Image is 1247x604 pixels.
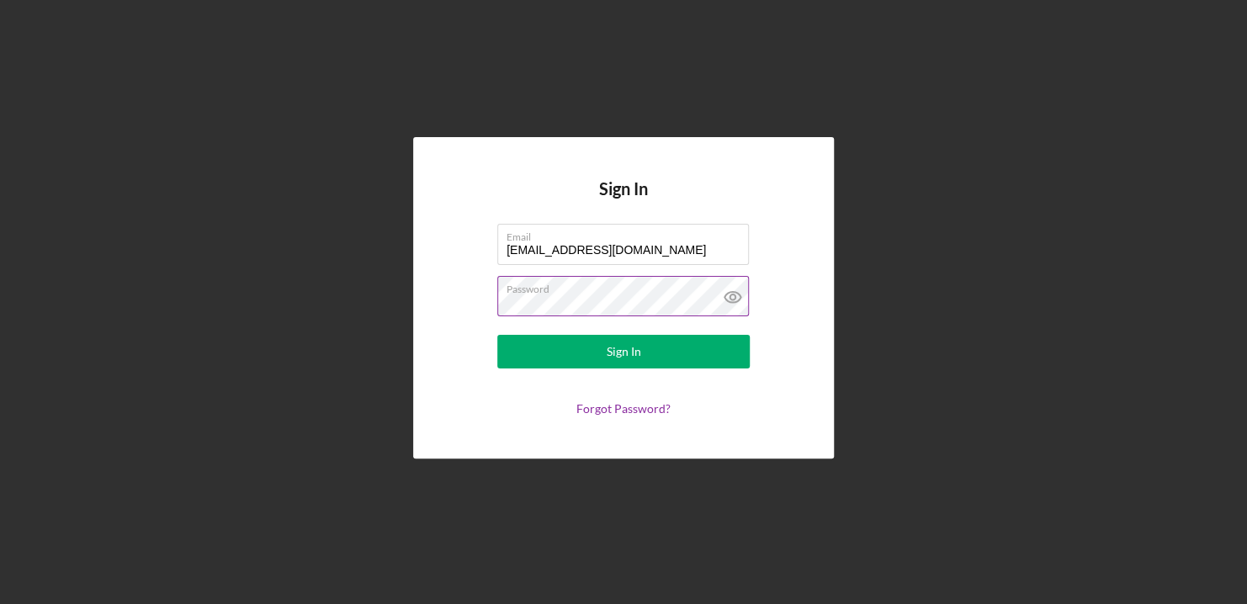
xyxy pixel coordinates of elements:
[599,179,648,224] h4: Sign In
[497,335,750,368] button: Sign In
[507,277,749,295] label: Password
[607,335,641,368] div: Sign In
[576,401,671,416] a: Forgot Password?
[507,225,749,243] label: Email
